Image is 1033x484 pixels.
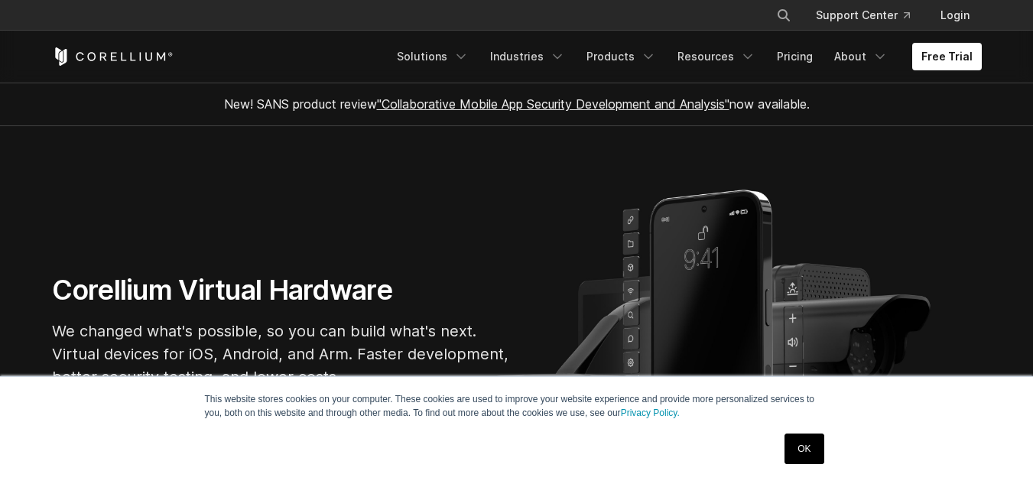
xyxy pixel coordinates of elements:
[224,96,810,112] span: New! SANS product review now available.
[758,2,982,29] div: Navigation Menu
[205,392,829,420] p: This website stores cookies on your computer. These cookies are used to improve your website expe...
[804,2,922,29] a: Support Center
[388,43,982,70] div: Navigation Menu
[770,2,797,29] button: Search
[388,43,478,70] a: Solutions
[481,43,574,70] a: Industries
[377,96,729,112] a: "Collaborative Mobile App Security Development and Analysis"
[668,43,765,70] a: Resources
[768,43,822,70] a: Pricing
[577,43,665,70] a: Products
[825,43,897,70] a: About
[52,320,511,388] p: We changed what's possible, so you can build what's next. Virtual devices for iOS, Android, and A...
[52,273,511,307] h1: Corellium Virtual Hardware
[784,434,823,464] a: OK
[621,408,680,418] a: Privacy Policy.
[928,2,982,29] a: Login
[912,43,982,70] a: Free Trial
[52,47,174,66] a: Corellium Home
